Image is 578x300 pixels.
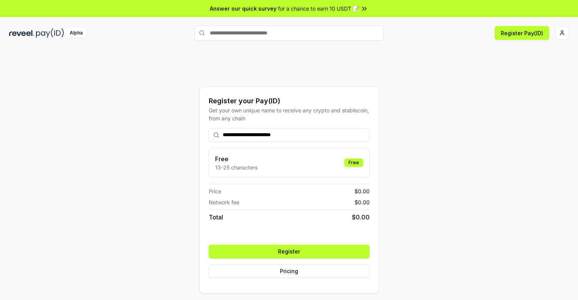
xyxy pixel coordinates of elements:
[352,213,370,222] span: $ 0.00
[209,264,370,278] button: Pricing
[210,5,277,12] span: Answer our quick survey
[209,106,370,122] div: Get your own unique name to receive any crypto and stablecoin, from any chain
[495,26,549,40] button: Register Pay(ID)
[344,159,363,167] div: Free
[355,198,370,206] span: $ 0.00
[209,198,239,206] span: Network fee
[215,154,258,163] h3: Free
[278,5,359,12] span: for a chance to earn 10 USDT 📝
[9,28,34,38] img: reveel_dark
[209,245,370,258] button: Register
[209,96,370,106] div: Register your Pay(ID)
[355,187,370,195] span: $ 0.00
[209,213,223,222] span: Total
[36,28,64,38] img: pay_id
[209,187,221,195] span: Price
[66,28,87,38] div: Alpha
[215,163,258,171] p: 13-25 characters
